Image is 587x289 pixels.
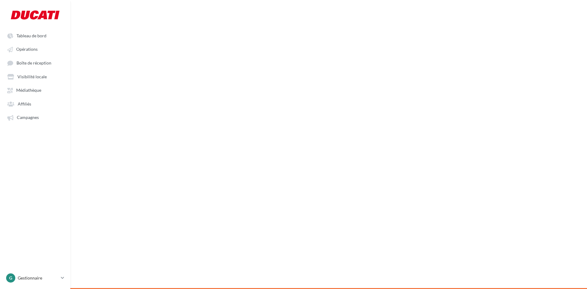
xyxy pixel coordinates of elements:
span: Opérations [16,47,38,52]
span: Boîte de réception [17,60,51,65]
span: Visibilité locale [17,74,47,79]
p: Gestionnaire [18,275,58,281]
a: Affiliés [4,98,67,109]
span: Tableau de bord [17,33,46,38]
span: Médiathèque [16,88,41,93]
a: Visibilité locale [4,71,67,82]
a: Boîte de réception [4,57,67,69]
a: Opérations [4,43,67,54]
span: Affiliés [18,101,31,106]
span: Campagnes [17,115,39,120]
a: G Gestionnaire [5,272,65,284]
a: Campagnes [4,112,67,123]
span: G [9,275,12,281]
a: Tableau de bord [4,30,67,41]
a: Médiathèque [4,84,67,95]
